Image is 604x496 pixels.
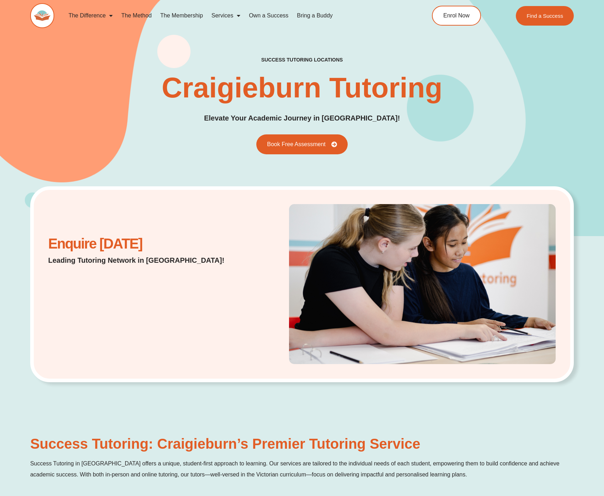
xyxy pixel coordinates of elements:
[207,7,245,24] a: Services
[267,142,326,147] span: Book Free Assessment
[64,7,117,24] a: The Difference
[256,134,348,154] a: Book Free Assessment
[30,460,560,478] span: Success Tutoring in [GEOGRAPHIC_DATA] offers a unique, student-first approach to learning. Our se...
[293,7,337,24] a: Bring a Buddy
[289,204,556,364] img: Students at Success Tutoring
[156,7,207,24] a: The Membership
[527,13,563,18] span: Find a Success
[204,113,400,124] p: Elevate Your Academic Journey in [GEOGRAPHIC_DATA]!
[48,255,233,265] p: Leading Tutoring Network in [GEOGRAPHIC_DATA]!
[117,7,156,24] a: The Method
[48,272,205,326] iframe: Website Lead Form
[64,7,401,24] nav: Menu
[48,239,233,248] h2: Enquire [DATE]
[443,13,470,18] span: Enrol Now
[516,6,574,26] a: Find a Success
[30,437,574,451] h2: Success Tutoring: Craigieburn’s Premier Tutoring Service
[261,57,343,63] h2: success tutoring locations
[432,6,481,26] a: Enrol Now
[245,7,293,24] a: Own a Success
[162,74,443,102] h1: Craigieburn Tutoring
